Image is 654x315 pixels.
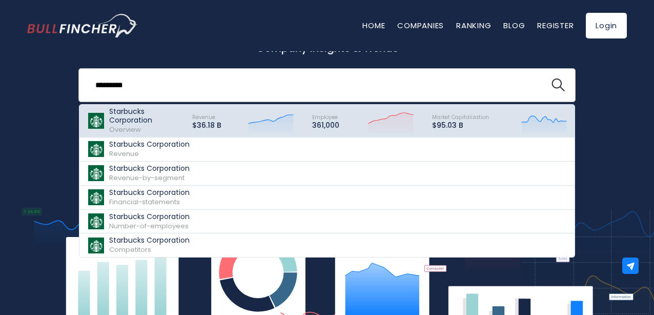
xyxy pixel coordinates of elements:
[27,123,627,133] p: What's trending
[192,121,221,130] p: $36.18 B
[109,125,141,134] span: Overview
[397,20,444,31] a: Companies
[109,149,139,159] span: Revenue
[109,107,183,125] p: Starbucks Corporation
[312,113,338,121] span: Employee
[109,245,151,254] span: Competitors
[432,113,489,121] span: Market Capitalization
[27,14,138,37] img: Bullfincher logo
[432,121,489,130] p: $95.03 B
[312,121,339,130] p: 361,000
[503,20,525,31] a: Blog
[109,140,190,149] p: Starbucks Corporation
[362,20,385,31] a: Home
[192,113,215,121] span: Revenue
[79,233,575,257] a: Starbucks Corporation Competitors
[109,212,190,221] p: Starbucks Corporation
[551,78,565,92] img: search icon
[109,188,190,197] p: Starbucks Corporation
[586,13,627,38] a: Login
[79,137,575,162] a: Starbucks Corporation Revenue
[109,197,180,207] span: Financial-statements
[79,186,575,210] a: Starbucks Corporation Financial-statements
[109,236,190,245] p: Starbucks Corporation
[109,164,190,173] p: Starbucks Corporation
[79,210,575,234] a: Starbucks Corporation Number-of-employees
[27,14,137,37] a: Go to homepage
[109,221,189,231] span: Number-of-employees
[456,20,491,31] a: Ranking
[27,42,627,55] p: Company Insights & Trends
[109,173,185,183] span: Revenue-by-segment
[79,105,575,137] a: Starbucks Corporation Overview Revenue $36.18 B Employee 361,000 Market Capitalization $95.03 B
[537,20,574,31] a: Register
[79,162,575,186] a: Starbucks Corporation Revenue-by-segment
